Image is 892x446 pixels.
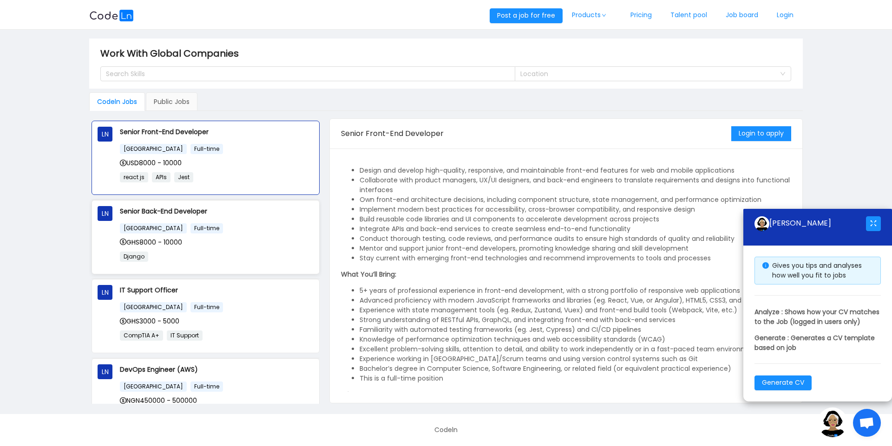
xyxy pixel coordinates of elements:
li: Experience with state management tools (eg. Redux, Zustand, Vuex) and front-end build tools (Webp... [360,305,791,315]
li: Mentor and support junior front-end developers, promoting knowledge sharing and skill development [360,244,791,253]
li: Build reusable code libraries and UI components to accelerate development across projects [360,214,791,224]
img: ground.ddcf5dcf.png [754,216,769,231]
span: LN [102,364,109,379]
img: logobg.f302741d.svg [89,10,134,21]
div: Search Skills [106,69,501,78]
span: APIs [152,172,171,182]
li: Advanced proficiency with modern JavaScript frameworks and libraries (eg. React, Vue, or Angular)... [360,296,791,305]
span: Django [120,252,148,262]
li: Implement modern best practices for accessibility, cross-browser compatibility, and responsive de... [360,205,791,214]
p: DevOps Engineer (AWS) [120,364,314,375]
li: Design and develop high-quality, responsive, and maintainable front-end features for web and mobi... [360,166,791,175]
li: Collaborate with product managers, UX/UI designers, and back-end engineers to translate requireme... [360,175,791,195]
li: Own front-end architecture decisions, including component structure, state management, and perfor... [360,195,791,205]
i: icon: dollar [120,318,126,324]
span: CompTIA A+ [120,330,163,341]
li: Familiarity with automated testing frameworks (eg. Jest, Cypress) and CI/CD pipelines [360,325,791,335]
button: Generate CV [754,375,812,390]
span: GHS3000 - 5000 [120,317,179,326]
p: Senior Back-End Developer [120,206,314,216]
i: icon: dollar [120,397,126,404]
li: Knowledge of performance optimization techniques and web accessibility standards (WCAG) [360,335,791,344]
li: 5+ years of professional experience in front-end development, with a strong portfolio of responsi... [360,286,791,296]
i: icon: dollar [120,239,126,245]
i: icon: down [601,13,607,18]
p: Generate : Generates a CV template based on job [754,333,881,353]
strong: Who You Are: [341,390,384,399]
li: Excellent problem-solving skills, attention to detail, and ability to work independently or in a ... [360,344,791,354]
p: IT Support Officer [120,285,314,295]
div: Location [520,69,775,78]
span: LN [102,127,109,142]
button: Login to apply [731,126,791,141]
span: [GEOGRAPHIC_DATA] [120,381,187,392]
li: Bachelor’s degree in Computer Science, Software Engineering, or related field (or equivalent prac... [360,364,791,374]
span: LN [102,285,109,300]
button: icon: fullscreen [866,216,881,231]
div: [PERSON_NAME] [754,216,866,231]
div: Codeln Jobs [89,92,145,111]
li: Strong understanding of RESTful APIs, GraphQL, and integrating front-end with back-end services [360,315,791,325]
span: Full-time [190,381,223,392]
li: Experience working in [GEOGRAPHIC_DATA]/Scrum teams and using version control systems such as Git [360,354,791,364]
i: icon: dollar [120,160,126,166]
li: Integrate APIs and back-end services to create seamless end-to-end functionality [360,224,791,234]
span: GHS8000 - 10000 [120,238,182,247]
i: icon: info-circle [762,262,769,269]
span: USD8000 - 10000 [120,158,182,168]
span: react js [120,172,148,182]
div: Open chat [853,409,881,437]
span: Jest [174,172,193,182]
span: [GEOGRAPHIC_DATA] [120,223,187,233]
strong: What You’ll Bring: [341,270,396,279]
span: Full-time [190,144,223,154]
li: Stay current with emerging front-end technologies and recommend improvements to tools and processes [360,253,791,263]
span: NGN450000 - 500000 [120,396,197,405]
button: Post a job for free [490,8,563,23]
span: Full-time [190,302,223,312]
li: This is a full-time position [360,374,791,383]
a: Post a job for free [490,11,563,20]
span: Gives you tips and analyses how well you fit to jobs [772,261,862,280]
p: Senior Front-End Developer [120,127,314,137]
span: IT Support [167,330,203,341]
span: Full-time [190,223,223,233]
li: Conduct thorough testing, code reviews, and performance audits to ensure high standards of qualit... [360,234,791,244]
span: Work With Global Companies [100,46,244,61]
p: Analyze : Shows how your CV matches to the Job (logged in users only) [754,307,881,327]
i: icon: down [780,71,786,78]
div: Public Jobs [146,92,197,111]
span: [GEOGRAPHIC_DATA] [120,144,187,154]
span: Senior Front-End Developer [341,128,444,139]
img: ground.ddcf5dcf.png [818,407,847,437]
span: [GEOGRAPHIC_DATA] [120,302,187,312]
span: LN [102,206,109,221]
